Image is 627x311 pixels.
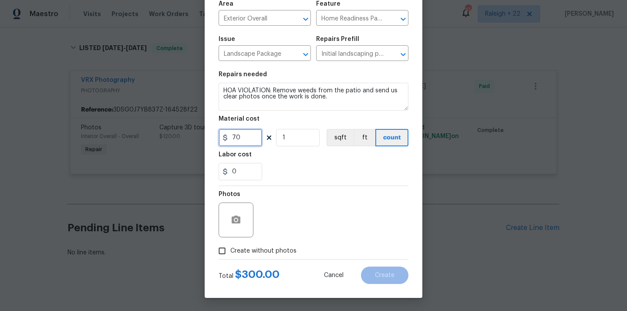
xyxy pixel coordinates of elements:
button: Open [397,13,409,25]
h5: Area [219,1,233,7]
h5: Repairs Prefill [316,36,359,42]
button: ft [354,129,375,146]
button: Create [361,267,408,284]
h5: Photos [219,191,240,197]
div: Total [219,270,280,281]
button: Open [397,48,409,61]
span: $ 300.00 [235,269,280,280]
h5: Repairs needed [219,71,267,78]
button: Open [300,13,312,25]
textarea: HOA VIOLATION: Remove weeds from the patio and send us clear photos once the work is done. [219,83,408,111]
button: Open [300,48,312,61]
button: Cancel [310,267,357,284]
h5: Labor cost [219,152,252,158]
button: count [375,129,408,146]
span: Cancel [324,272,344,279]
span: Create [375,272,394,279]
button: sqft [327,129,354,146]
span: Create without photos [230,247,297,256]
h5: Issue [219,36,235,42]
h5: Material cost [219,116,260,122]
h5: Feature [316,1,340,7]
